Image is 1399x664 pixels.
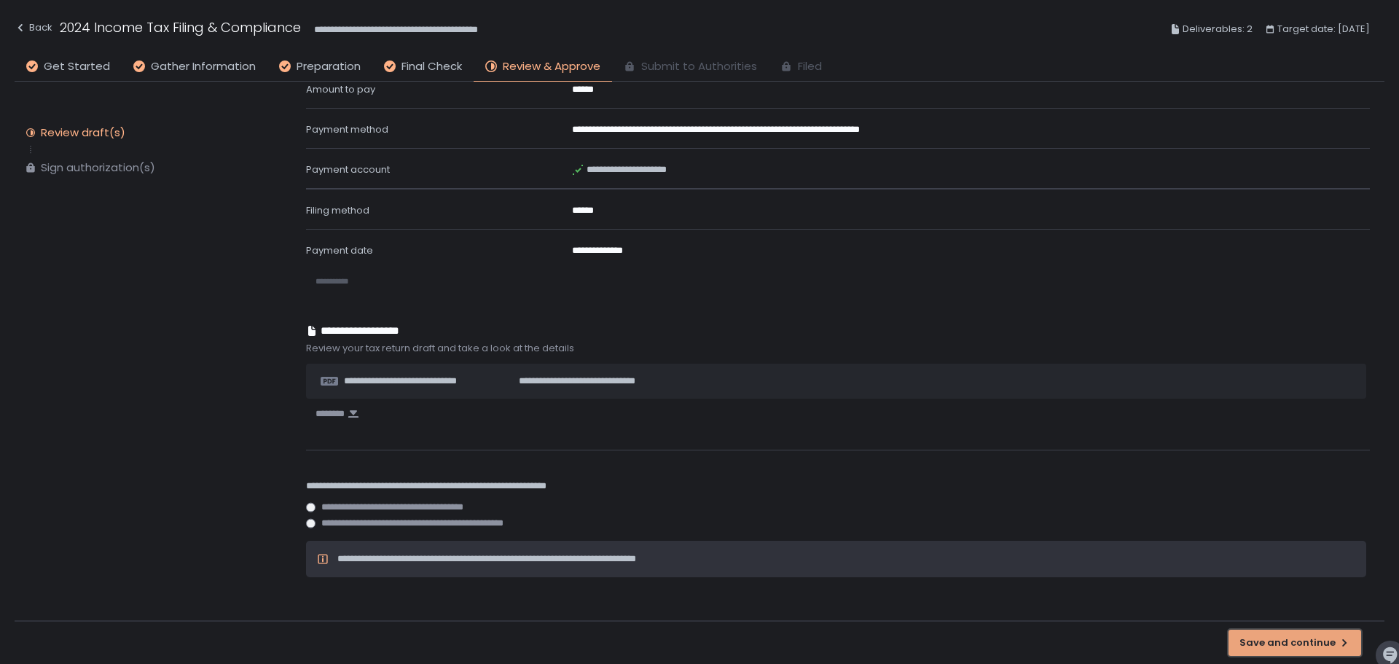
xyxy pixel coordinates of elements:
div: Sign authorization(s) [41,160,155,175]
span: Final Check [401,58,462,75]
div: Review draft(s) [41,125,125,140]
span: Amount to pay [306,82,375,96]
h1: 2024 Income Tax Filing & Compliance [60,17,301,37]
span: Filed [798,58,822,75]
div: Save and continue [1239,636,1350,649]
span: Get Started [44,58,110,75]
span: Filing method [306,203,369,217]
button: Save and continue [1228,630,1361,656]
span: Target date: [DATE] [1277,20,1370,38]
div: Back [15,19,52,36]
span: Review your tax return draft and take a look at the details [306,342,1370,355]
span: Payment date [306,243,373,257]
span: Preparation [297,58,361,75]
span: Gather Information [151,58,256,75]
span: Submit to Authorities [641,58,757,75]
span: Payment method [306,122,388,136]
span: Deliverables: 2 [1183,20,1253,38]
span: Payment account [306,163,390,176]
button: Back [15,17,52,42]
span: Review & Approve [503,58,600,75]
